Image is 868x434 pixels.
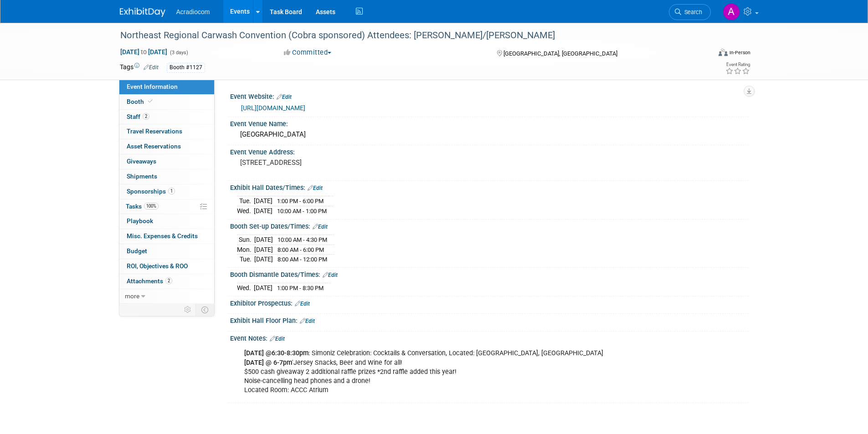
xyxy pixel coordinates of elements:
a: Attachments2 [119,274,214,289]
pre: [STREET_ADDRESS] [240,158,436,167]
a: Giveaways [119,154,214,169]
div: In-Person [729,49,750,56]
td: [DATE] [254,245,273,255]
span: 1 [168,188,175,194]
b: [DATE] @6:30-8:30pm [244,349,308,357]
span: Acradiocom [176,8,210,15]
span: 8:00 AM - 6:00 PM [277,246,324,253]
img: Format-Inperson.png [719,49,728,56]
a: Edit [323,272,338,278]
a: Sponsorships1 [119,184,214,199]
div: Event Rating [725,62,750,67]
a: [URL][DOMAIN_NAME] [241,104,305,112]
td: Wed. [237,206,254,216]
a: Edit [295,301,310,307]
a: Misc. Expenses & Credits [119,229,214,244]
td: Sun. [237,235,254,245]
a: Budget [119,244,214,259]
span: 2 [143,113,149,120]
td: Wed. [237,283,254,293]
td: Tue. [237,196,254,206]
span: Playbook [127,217,153,225]
img: ExhibitDay [120,8,165,17]
a: Edit [144,64,159,71]
div: : Simoniz Celebration: Cocktails & Conversation, Located: [GEOGRAPHIC_DATA], [GEOGRAPHIC_DATA] 'J... [238,344,648,399]
td: [DATE] [254,196,272,206]
span: 10:00 AM - 1:00 PM [277,208,327,214]
td: Tue. [237,255,254,264]
span: Attachments [127,277,172,285]
span: Search [681,9,702,15]
a: ROI, Objectives & ROO [119,259,214,274]
a: Edit [300,318,315,324]
span: Staff [127,113,149,120]
td: Mon. [237,245,254,255]
td: Toggle Event Tabs [195,304,214,316]
a: Edit [313,224,328,230]
div: Exhibit Hall Floor Plan: [230,314,749,326]
td: [DATE] [254,283,272,293]
img: Amanda Nazarko [723,3,740,20]
a: Asset Reservations [119,139,214,154]
span: Budget [127,247,147,255]
td: [DATE] [254,235,273,245]
div: Booth Dismantle Dates/Times: [230,268,749,280]
span: Shipments [127,173,157,180]
a: Shipments [119,169,214,184]
span: 10:00 AM - 4:30 PM [277,236,327,243]
a: Search [669,4,711,20]
a: Tasks100% [119,199,214,214]
span: Event Information [127,83,178,90]
div: Exhibitor Prospectus: [230,296,749,308]
span: 2 [165,277,172,284]
span: [DATE] [DATE] [120,48,168,56]
a: Event Information [119,80,214,94]
span: Tasks [126,203,159,210]
span: to [139,48,148,56]
span: Asset Reservations [127,143,181,150]
a: Booth [119,95,214,109]
b: [DATE] @ 6-7pm [244,359,292,367]
a: Playbook [119,214,214,229]
div: [GEOGRAPHIC_DATA] [237,128,742,142]
span: (3 days) [169,50,188,56]
div: Exhibit Hall Dates/Times: [230,181,749,193]
a: Travel Reservations [119,124,214,139]
div: Event Format [657,47,751,61]
span: Booth [127,98,154,105]
div: Event Notes: [230,332,749,343]
span: 8:00 AM - 12:00 PM [277,256,327,263]
span: Travel Reservations [127,128,182,135]
a: Edit [277,94,292,100]
a: Edit [270,336,285,342]
a: Edit [308,185,323,191]
a: Staff2 [119,110,214,124]
span: 100% [144,203,159,209]
button: Committed [281,48,335,57]
td: Tags [120,62,159,73]
span: [GEOGRAPHIC_DATA], [GEOGRAPHIC_DATA] [503,50,617,57]
i: Booth reservation complete [148,99,153,104]
span: Sponsorships [127,188,175,195]
span: ROI, Objectives & ROO [127,262,188,270]
div: Booth Set-up Dates/Times: [230,220,749,231]
span: Misc. Expenses & Credits [127,232,198,240]
div: Event Website: [230,90,749,102]
td: [DATE] [254,206,272,216]
td: [DATE] [254,255,273,264]
span: 1:00 PM - 6:00 PM [277,198,324,204]
a: more [119,289,214,304]
div: Booth #1127 [167,63,205,72]
span: Giveaways [127,158,156,165]
div: Event Venue Address: [230,145,749,157]
div: Northeast Regional Carwash Convention (Cobra sponsored) Attendees: [PERSON_NAME]/[PERSON_NAME] [117,27,697,44]
span: 1:00 PM - 8:30 PM [277,285,324,291]
td: Personalize Event Tab Strip [180,304,196,316]
div: Event Venue Name: [230,117,749,128]
span: more [125,292,139,300]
